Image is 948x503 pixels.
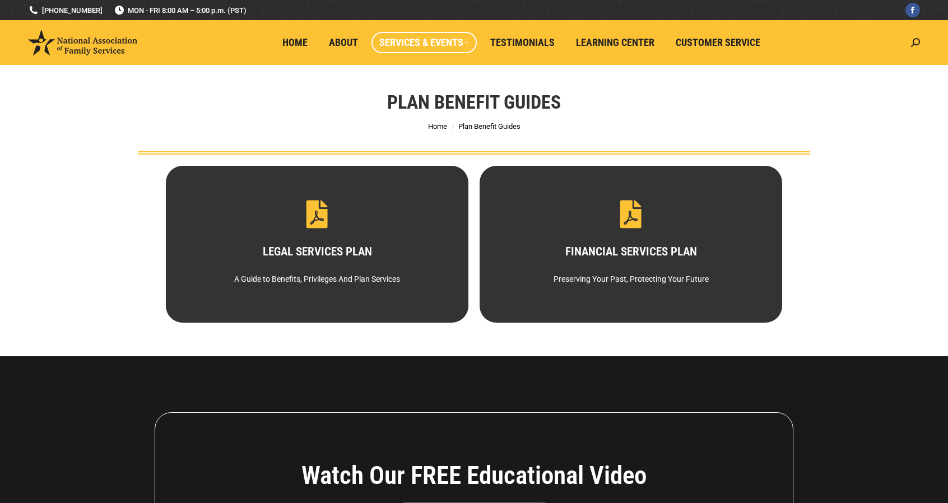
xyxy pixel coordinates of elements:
[428,122,447,131] a: Home
[387,90,561,114] h1: Plan Benefit Guides
[28,30,137,55] img: National Association of Family Services
[499,246,763,258] h3: FINANCIAL SERVICES PLAN
[185,246,449,258] h3: LEGAL SERVICES PLAN
[490,36,555,49] span: Testimonials
[329,36,358,49] span: About
[239,460,709,491] h4: Watch Our FREE Educational Video
[282,36,308,49] span: Home
[28,5,103,16] a: [PHONE_NUMBER]
[568,32,662,53] a: Learning Center
[114,5,247,16] span: MON - FRI 8:00 AM – 5:00 p.m. (PST)
[499,269,763,289] div: Preserving Your Past, Protecting Your Future
[905,3,920,17] a: Facebook page opens in new window
[185,269,449,289] div: A Guide to Benefits, Privileges And Plan Services
[668,32,768,53] a: Customer Service
[379,36,469,49] span: Services & Events
[321,32,366,53] a: About
[458,122,521,131] span: Plan Benefit Guides
[482,32,563,53] a: Testimonials
[576,36,654,49] span: Learning Center
[275,32,315,53] a: Home
[676,36,760,49] span: Customer Service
